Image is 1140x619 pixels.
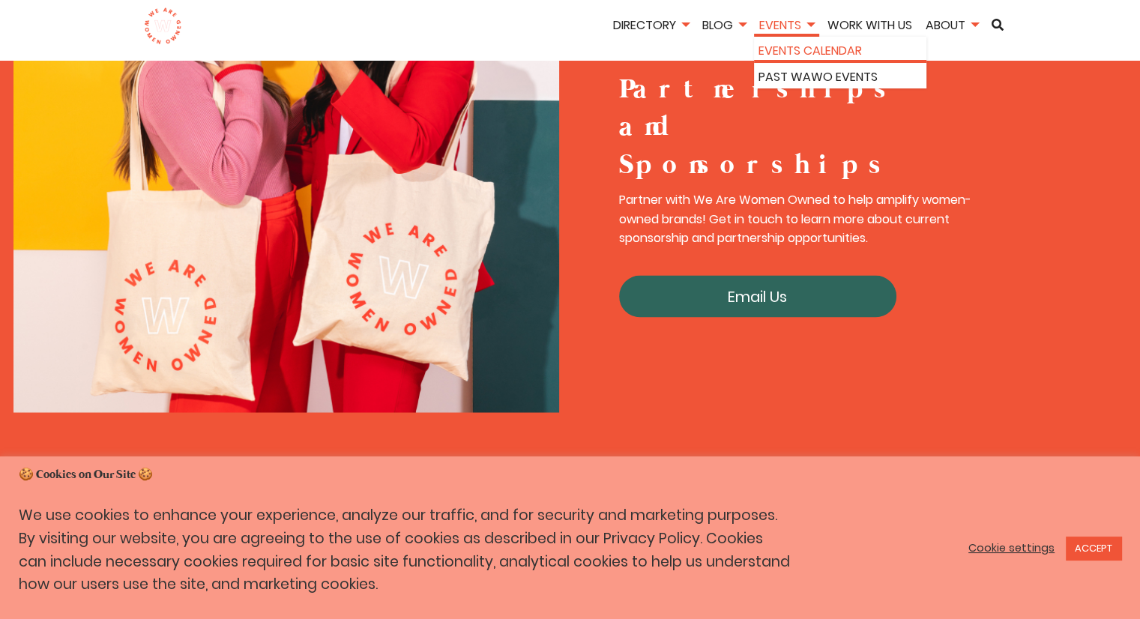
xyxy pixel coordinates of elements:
[608,16,694,37] li: Directory
[144,7,182,45] img: logo
[19,504,791,597] p: We use cookies to enhance your experience, analyze our traffic, and for security and marketing pu...
[608,16,694,34] a: Directory
[619,275,896,317] a: Email Us
[697,16,751,34] a: Blog
[759,67,922,87] a: Past WAWO Events
[697,16,751,37] li: Blog
[19,467,1121,483] h5: 🍪 Cookies on Our Site 🍪
[986,19,1009,31] a: Search
[920,16,983,34] a: About
[822,16,917,34] a: Work With Us
[968,541,1055,555] a: Cookie settings
[754,16,819,34] a: Events
[759,41,922,61] a: Events Calendar
[754,16,819,37] li: Events
[619,71,975,184] h3: Partnerships and Sponsorships
[1066,537,1121,560] a: ACCEPT
[619,190,975,248] p: Partner with We Are Women Owned to help amplify women-owned brands! Get in touch to learn more ab...
[920,16,983,37] li: About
